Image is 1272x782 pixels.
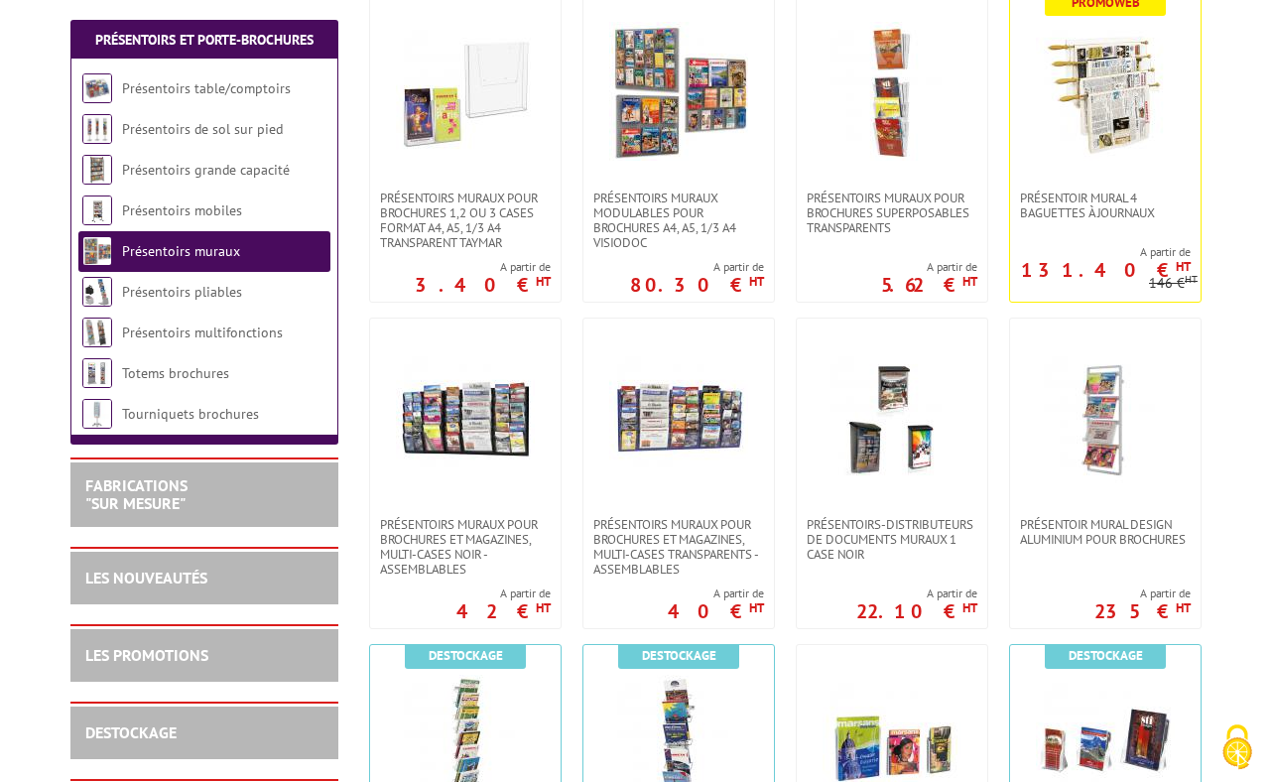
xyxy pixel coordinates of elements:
[1176,258,1191,275] sup: HT
[807,191,977,235] span: PRÉSENTOIRS MURAUX POUR BROCHURES SUPERPOSABLES TRANSPARENTS
[380,517,551,577] span: PRÉSENTOIRS MURAUX POUR BROCHURES ET MAGAZINES, MULTI-CASES NOIR - ASSEMBLABLES
[583,517,774,577] a: PRÉSENTOIRS MURAUX POUR BROCHURES ET MAGAZINES, MULTI-CASES TRANSPARENTS - ASSEMBLABLES
[1069,647,1143,664] b: Destockage
[85,722,177,742] a: DESTOCKAGE
[1020,517,1191,547] span: PRÉSENTOIR MURAL DESIGN ALUMINIUM POUR BROCHURES
[1094,586,1191,601] span: A partir de
[82,399,112,429] img: Tourniquets brochures
[122,364,229,382] a: Totems brochures
[1036,348,1175,487] img: PRÉSENTOIR MURAL DESIGN ALUMINIUM POUR BROCHURES
[536,273,551,290] sup: HT
[1176,599,1191,616] sup: HT
[856,605,977,617] p: 22.10 €
[380,191,551,250] span: PRÉSENTOIRS MURAUX POUR BROCHURES 1,2 OU 3 CASES FORMAT A4, A5, 1/3 A4 TRANSPARENT TAYMAR
[122,242,240,260] a: Présentoirs muraux
[456,586,551,601] span: A partir de
[85,645,208,665] a: LES PROMOTIONS
[630,279,764,291] p: 80.30 €
[881,259,977,275] span: A partir de
[807,517,977,562] span: PRÉSENTOIRS-DISTRIBUTEURS DE DOCUMENTS MURAUX 1 CASE NOIR
[82,236,112,266] img: Présentoirs muraux
[749,273,764,290] sup: HT
[1021,264,1191,276] p: 131.40 €
[370,517,561,577] a: PRÉSENTOIRS MURAUX POUR BROCHURES ET MAGAZINES, MULTI-CASES NOIR - ASSEMBLABLES
[609,348,748,487] img: PRÉSENTOIRS MURAUX POUR BROCHURES ET MAGAZINES, MULTI-CASES TRANSPARENTS - ASSEMBLABLES
[583,191,774,250] a: Présentoirs muraux modulables pour brochures A4, A5, 1/3 A4 VISIODOC
[823,22,961,161] img: PRÉSENTOIRS MURAUX POUR BROCHURES SUPERPOSABLES TRANSPARENTS
[122,283,242,301] a: Présentoirs pliables
[396,348,535,487] img: PRÉSENTOIRS MURAUX POUR BROCHURES ET MAGAZINES, MULTI-CASES NOIR - ASSEMBLABLES
[856,586,977,601] span: A partir de
[122,324,283,341] a: Présentoirs multifonctions
[122,161,290,179] a: Présentoirs grande capacité
[82,195,112,225] img: Présentoirs mobiles
[749,599,764,616] sup: HT
[668,586,764,601] span: A partir de
[642,647,716,664] b: Destockage
[82,318,112,347] img: Présentoirs multifonctions
[630,259,764,275] span: A partir de
[1020,191,1191,220] span: Présentoir mural 4 baguettes à journaux
[122,405,259,423] a: Tourniquets brochures
[82,277,112,307] img: Présentoirs pliables
[429,647,503,664] b: Destockage
[82,358,112,388] img: Totems brochures
[1010,517,1201,547] a: PRÉSENTOIR MURAL DESIGN ALUMINIUM POUR BROCHURES
[593,517,764,577] span: PRÉSENTOIRS MURAUX POUR BROCHURES ET MAGAZINES, MULTI-CASES TRANSPARENTS - ASSEMBLABLES
[1036,22,1175,161] img: Présentoir mural 4 baguettes à journaux
[1203,715,1272,782] button: Cookies (fenêtre modale)
[962,273,977,290] sup: HT
[82,114,112,144] img: Présentoirs de sol sur pied
[415,279,551,291] p: 3.40 €
[881,279,977,291] p: 5.62 €
[823,348,961,487] img: PRÉSENTOIRS-DISTRIBUTEURS DE DOCUMENTS MURAUX 1 CASE NOIR
[122,79,291,97] a: Présentoirs table/comptoirs
[370,191,561,250] a: PRÉSENTOIRS MURAUX POUR BROCHURES 1,2 OU 3 CASES FORMAT A4, A5, 1/3 A4 TRANSPARENT TAYMAR
[797,517,987,562] a: PRÉSENTOIRS-DISTRIBUTEURS DE DOCUMENTS MURAUX 1 CASE NOIR
[1010,191,1201,220] a: Présentoir mural 4 baguettes à journaux
[668,605,764,617] p: 40 €
[396,22,535,161] img: PRÉSENTOIRS MURAUX POUR BROCHURES 1,2 OU 3 CASES FORMAT A4, A5, 1/3 A4 TRANSPARENT TAYMAR
[962,599,977,616] sup: HT
[122,120,283,138] a: Présentoirs de sol sur pied
[415,259,551,275] span: A partir de
[1185,272,1198,286] sup: HT
[122,201,242,219] a: Présentoirs mobiles
[797,191,987,235] a: PRÉSENTOIRS MURAUX POUR BROCHURES SUPERPOSABLES TRANSPARENTS
[1094,605,1191,617] p: 235 €
[95,31,314,49] a: Présentoirs et Porte-brochures
[536,599,551,616] sup: HT
[1212,722,1262,772] img: Cookies (fenêtre modale)
[85,475,188,513] a: FABRICATIONS"Sur Mesure"
[1010,244,1191,260] span: A partir de
[456,605,551,617] p: 42 €
[609,22,748,161] img: Présentoirs muraux modulables pour brochures A4, A5, 1/3 A4 VISIODOC
[1149,276,1198,291] p: 146 €
[593,191,764,250] span: Présentoirs muraux modulables pour brochures A4, A5, 1/3 A4 VISIODOC
[82,155,112,185] img: Présentoirs grande capacité
[82,73,112,103] img: Présentoirs table/comptoirs
[85,568,207,587] a: LES NOUVEAUTÉS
